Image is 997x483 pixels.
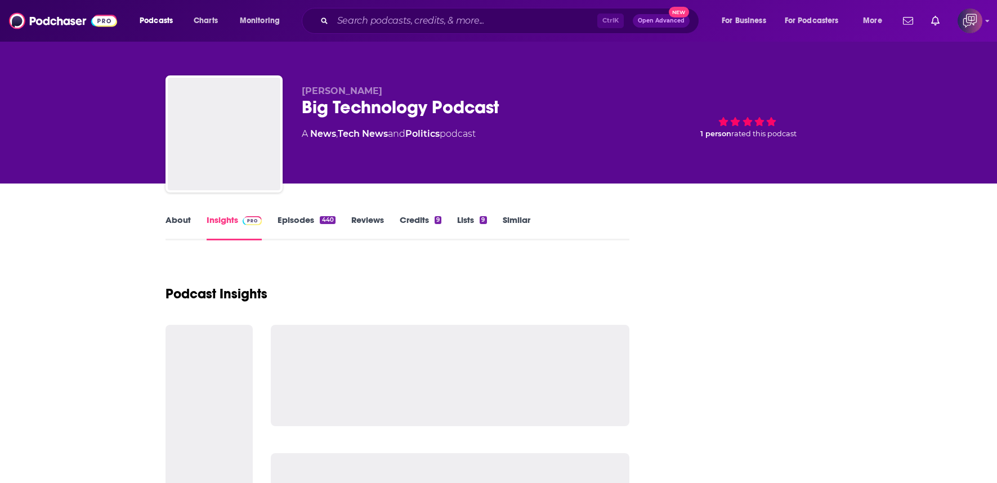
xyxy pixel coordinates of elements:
a: Show notifications dropdown [927,11,944,30]
a: About [166,214,191,240]
span: Ctrl K [597,14,624,28]
a: InsightsPodchaser Pro [207,214,262,240]
span: Podcasts [140,13,173,29]
img: User Profile [958,8,982,33]
span: Charts [194,13,218,29]
span: , [336,128,338,139]
a: Episodes440 [278,214,335,240]
a: Show notifications dropdown [898,11,918,30]
span: For Business [722,13,766,29]
a: Credits9 [400,214,441,240]
button: open menu [855,12,896,30]
span: Monitoring [240,13,280,29]
span: For Podcasters [785,13,839,29]
span: [PERSON_NAME] [302,86,382,96]
button: open menu [714,12,780,30]
div: 9 [480,216,486,224]
a: Tech News [338,128,388,139]
span: New [669,7,689,17]
a: Charts [186,12,225,30]
span: rated this podcast [731,129,797,138]
a: News [310,128,336,139]
a: Similar [503,214,530,240]
img: Podchaser Pro [243,216,262,225]
span: More [863,13,882,29]
div: 440 [320,216,335,224]
span: Logged in as corioliscompany [958,8,982,33]
button: open menu [132,12,187,30]
span: and [388,128,405,139]
span: 1 person [700,129,731,138]
div: A podcast [302,127,476,141]
span: Open Advanced [638,18,685,24]
button: open menu [232,12,294,30]
div: 1 personrated this podcast [663,86,832,155]
div: Search podcasts, credits, & more... [312,8,710,34]
img: Podchaser - Follow, Share and Rate Podcasts [9,10,117,32]
a: Lists9 [457,214,486,240]
input: Search podcasts, credits, & more... [333,12,597,30]
a: Politics [405,128,440,139]
h1: Podcast Insights [166,285,267,302]
button: Open AdvancedNew [633,14,690,28]
button: Show profile menu [958,8,982,33]
a: Reviews [351,214,384,240]
button: open menu [777,12,855,30]
div: 9 [435,216,441,224]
